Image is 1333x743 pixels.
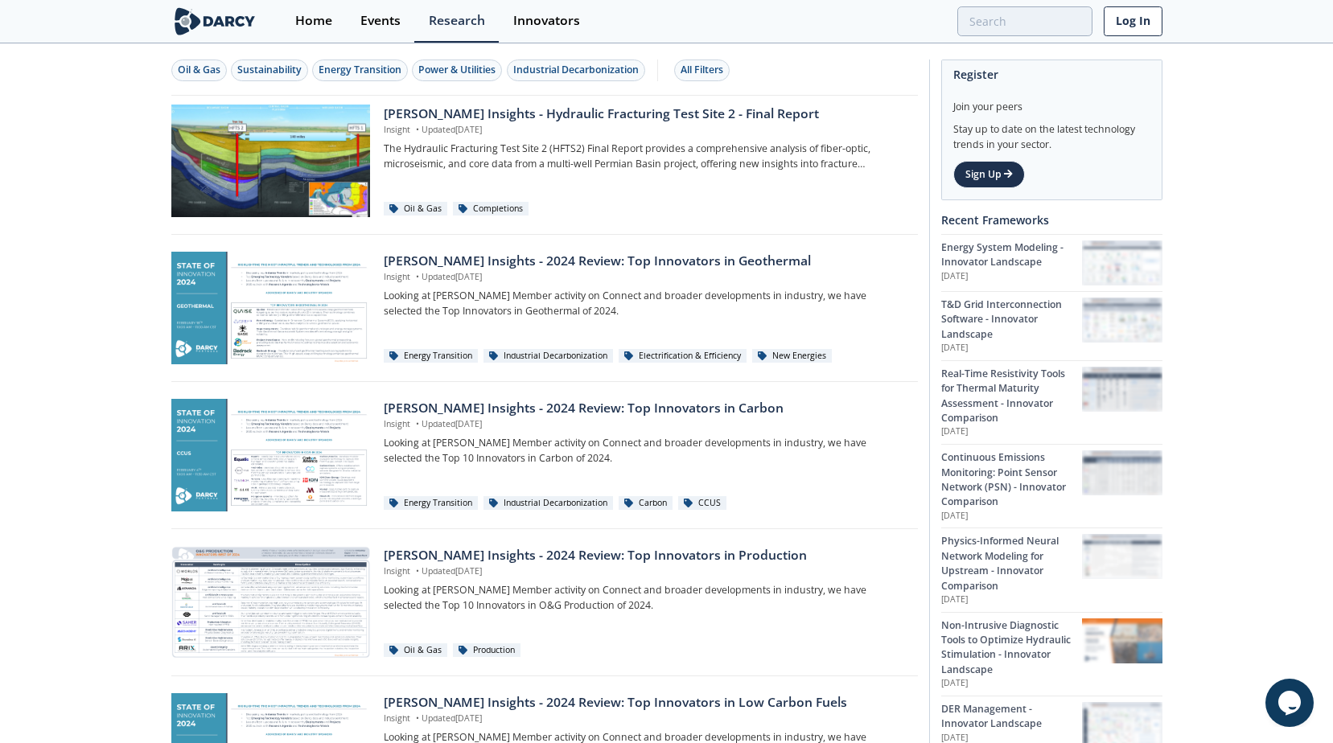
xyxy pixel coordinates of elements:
a: Darcy Insights - 2024 Review: Top Innovators in Geothermal preview [PERSON_NAME] Insights - 2024 ... [171,252,918,364]
div: Innovators [513,14,580,27]
p: The Hydraulic Fracturing Test Site 2 (HFTS2) Final Report provides a comprehensive analysis of fi... [384,142,906,171]
div: Energy Transition [319,63,401,77]
div: [PERSON_NAME] Insights - 2024 Review: Top Innovators in Geothermal [384,252,906,271]
div: Energy Transition [384,496,478,511]
button: Industrial Decarbonization [507,60,645,81]
div: New Energies [752,349,832,363]
div: Industrial Decarbonization [513,63,639,77]
div: Production [453,643,520,658]
p: [DATE] [941,425,1082,438]
div: T&D Grid Interconnection Software - Innovator Landscape [941,298,1082,342]
div: Energy System Modeling - Innovator Landscape [941,240,1082,270]
p: Insight Updated [DATE] [384,271,906,284]
p: Insight Updated [DATE] [384,124,906,137]
div: Sustainability [237,63,302,77]
div: CCUS [678,496,726,511]
div: Research [429,14,485,27]
div: Oil & Gas [178,63,220,77]
button: All Filters [674,60,730,81]
div: Continuous Emissions Monitoring: Point Sensor Network (PSN) - Innovator Comparison [941,450,1082,510]
div: [PERSON_NAME] Insights - 2024 Review: Top Innovators in Production [384,546,906,565]
a: Log In [1104,6,1162,36]
p: Insight Updated [DATE] [384,565,906,578]
a: T&D Grid Interconnection Software - Innovator Landscape [DATE] T&D Grid Interconnection Software ... [941,291,1162,360]
a: Darcy Insights - 2024 Review: Top Innovators in Production preview [PERSON_NAME] Insights - 2024 ... [171,546,918,659]
iframe: chat widget [1265,679,1317,727]
div: Electrification & Efficiency [619,349,747,363]
a: Darcy Insights - Hydraulic Fracturing Test Site 2 - Final Report preview [PERSON_NAME] Insights -... [171,105,918,217]
p: [DATE] [941,342,1082,355]
div: Real-Time Resistivity Tools for Thermal Maturity Assessment - Innovator Comparison [941,367,1082,426]
a: Physics-Informed Neural Network Modeling for Upstream - Innovator Comparison [DATE] Physics-Infor... [941,527,1162,611]
p: Looking at [PERSON_NAME] Member activity on Connect and broader developments in industry, we have... [384,583,906,613]
div: Industrial Decarbonization [483,349,613,363]
p: Looking at [PERSON_NAME] Member activity on Connect and broader developments in industry, we have... [384,289,906,318]
div: Stay up to date on the latest technology trends in your sector. [953,114,1150,152]
span: • [413,712,422,724]
div: Carbon [619,496,673,511]
p: [DATE] [941,510,1082,523]
button: Power & Utilities [412,60,502,81]
a: Continuous Emissions Monitoring: Point Sensor Network (PSN) - Innovator Comparison [DATE] Continu... [941,444,1162,527]
span: • [413,124,422,135]
a: Sign Up [953,161,1025,188]
div: Recent Frameworks [941,206,1162,234]
div: Home [295,14,332,27]
div: Completions [453,202,529,216]
p: Insight Updated [DATE] [384,712,906,725]
p: [DATE] [941,677,1082,690]
div: Events [360,14,401,27]
span: • [413,271,422,282]
div: Energy Transition [384,349,478,363]
div: [PERSON_NAME] Insights - 2024 Review: Top Innovators in Carbon [384,399,906,418]
div: Non-Intrusive Diagnostic Tools to Optimize Hydraulic Stimulation - Innovator Landscape [941,618,1082,678]
input: Advanced Search [957,6,1092,36]
div: Physics-Informed Neural Network Modeling for Upstream - Innovator Comparison [941,534,1082,593]
span: • [413,565,422,577]
div: Power & Utilities [418,63,496,77]
p: [DATE] [941,593,1082,606]
button: Oil & Gas [171,60,227,81]
div: Join your peers [953,88,1150,114]
span: • [413,418,422,429]
a: Non-Intrusive Diagnostic Tools to Optimize Hydraulic Stimulation - Innovator Landscape [DATE] Non... [941,612,1162,696]
button: Energy Transition [312,60,408,81]
div: Register [953,60,1150,88]
div: Oil & Gas [384,202,447,216]
p: Insight Updated [DATE] [384,418,906,431]
div: Oil & Gas [384,643,447,658]
div: DER Management - Innovator Landscape [941,702,1082,732]
p: Looking at [PERSON_NAME] Member activity on Connect and broader developments in industry, we have... [384,436,906,466]
img: logo-wide.svg [171,7,259,35]
a: Darcy Insights - 2024 Review: Top Innovators in Carbon preview [PERSON_NAME] Insights - 2024 Revi... [171,399,918,511]
a: Energy System Modeling - Innovator Landscape [DATE] Energy System Modeling - Innovator Landscape ... [941,234,1162,291]
div: [PERSON_NAME] Insights - 2024 Review: Top Innovators in Low Carbon Fuels [384,693,906,712]
a: Real-Time Resistivity Tools for Thermal Maturity Assessment - Innovator Comparison [DATE] Real-Ti... [941,360,1162,444]
div: All Filters [681,63,723,77]
div: [PERSON_NAME] Insights - Hydraulic Fracturing Test Site 2 - Final Report [384,105,906,124]
p: [DATE] [941,270,1082,283]
button: Sustainability [231,60,308,81]
div: Industrial Decarbonization [483,496,613,511]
